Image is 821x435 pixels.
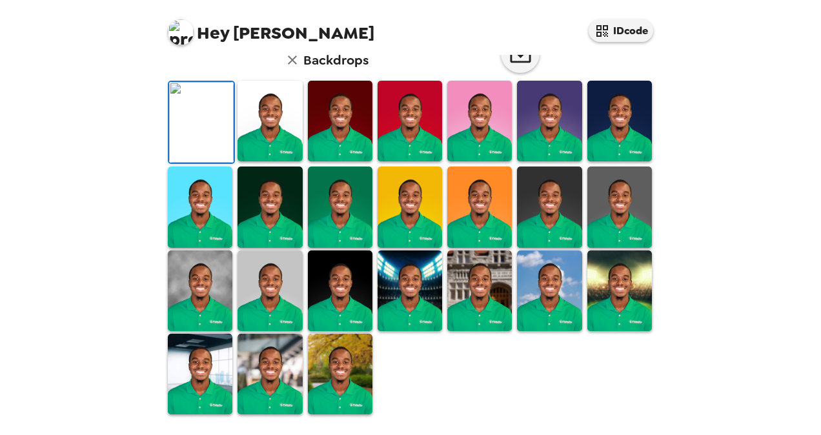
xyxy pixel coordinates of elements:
img: Original [169,82,234,163]
span: Hey [197,21,229,45]
span: [PERSON_NAME] [168,13,374,42]
button: IDcode [589,19,653,42]
h6: Backdrops [303,50,369,70]
img: profile pic [168,19,194,45]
